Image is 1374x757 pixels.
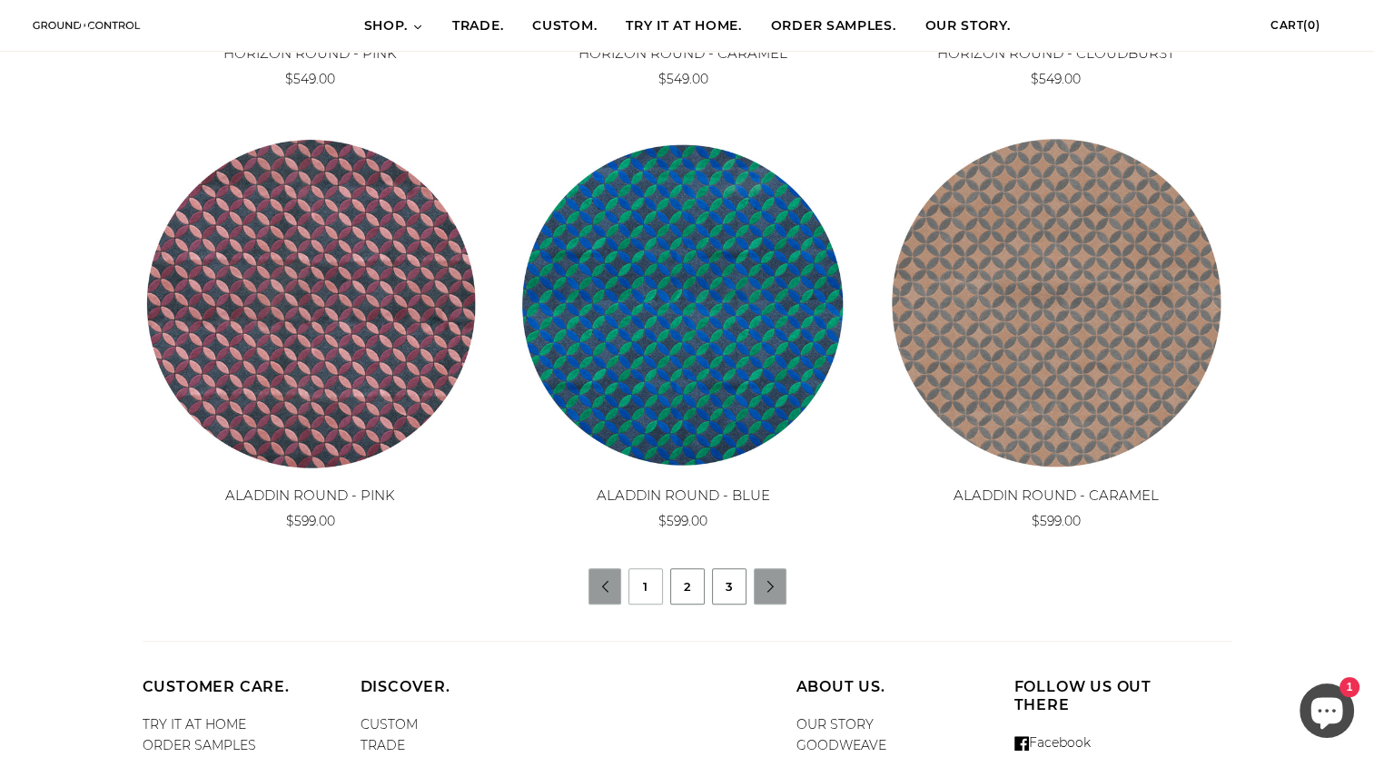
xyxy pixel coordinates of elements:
span: 0 [1308,18,1316,32]
a:  [589,581,622,593]
a: 2 [671,569,704,604]
span: $599.00 [1032,513,1081,529]
a: ORDER SAMPLES [143,737,256,753]
a: ALADDIN ROUND - BLUE [597,487,770,504]
a: HORIZON ROUND - CLOUDBURST [937,44,1174,62]
a: TRY IT AT HOME. [611,1,756,52]
span: TRADE. [452,17,503,35]
a:  [755,581,787,593]
h4: ABOUT US. [796,678,987,696]
a: 1 [629,569,662,604]
a: CUSTOM. [518,1,611,52]
h4: Follow us out there [1014,678,1205,714]
a: 3 [713,569,746,604]
a: CUSTOM [361,716,418,732]
h4: DISCOVER. [361,678,551,696]
a: GOODWEAVE [796,737,886,753]
a: ALADDIN ROUND - PINK [225,487,395,504]
span: SHOP. [364,17,409,35]
a: TRY IT AT HOME [143,716,246,732]
a: HORIZON ROUND - PINK [223,44,397,62]
span: $549.00 [658,71,708,87]
span: OUR STORY. [924,17,1010,35]
span: ORDER SAMPLES. [771,17,896,35]
span: CUSTOM. [532,17,597,35]
a: OUR STORY [796,716,874,732]
span: $599.00 [286,513,335,529]
span: TRY IT AT HOME. [626,17,742,35]
span: $599.00 [658,513,707,529]
a: HORIZON ROUND - CARAMEL [578,44,787,62]
a: TRADE. [438,1,518,52]
a: TRADE [361,737,405,753]
a: ALADDIN ROUND - CARAMEL [954,487,1159,504]
span: $549.00 [1031,71,1081,87]
span: $549.00 [285,71,335,87]
a: Facebook [1014,734,1091,751]
a: OUR STORY. [910,1,1024,52]
a: Cart(0) [1270,18,1347,32]
inbox-online-store-chat: Shopify online store chat [1294,683,1359,742]
a: SHOP. [350,1,439,52]
span: Cart [1270,18,1303,32]
h4: CUSTOMER CARE. [143,678,333,696]
a: ORDER SAMPLES. [756,1,911,52]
